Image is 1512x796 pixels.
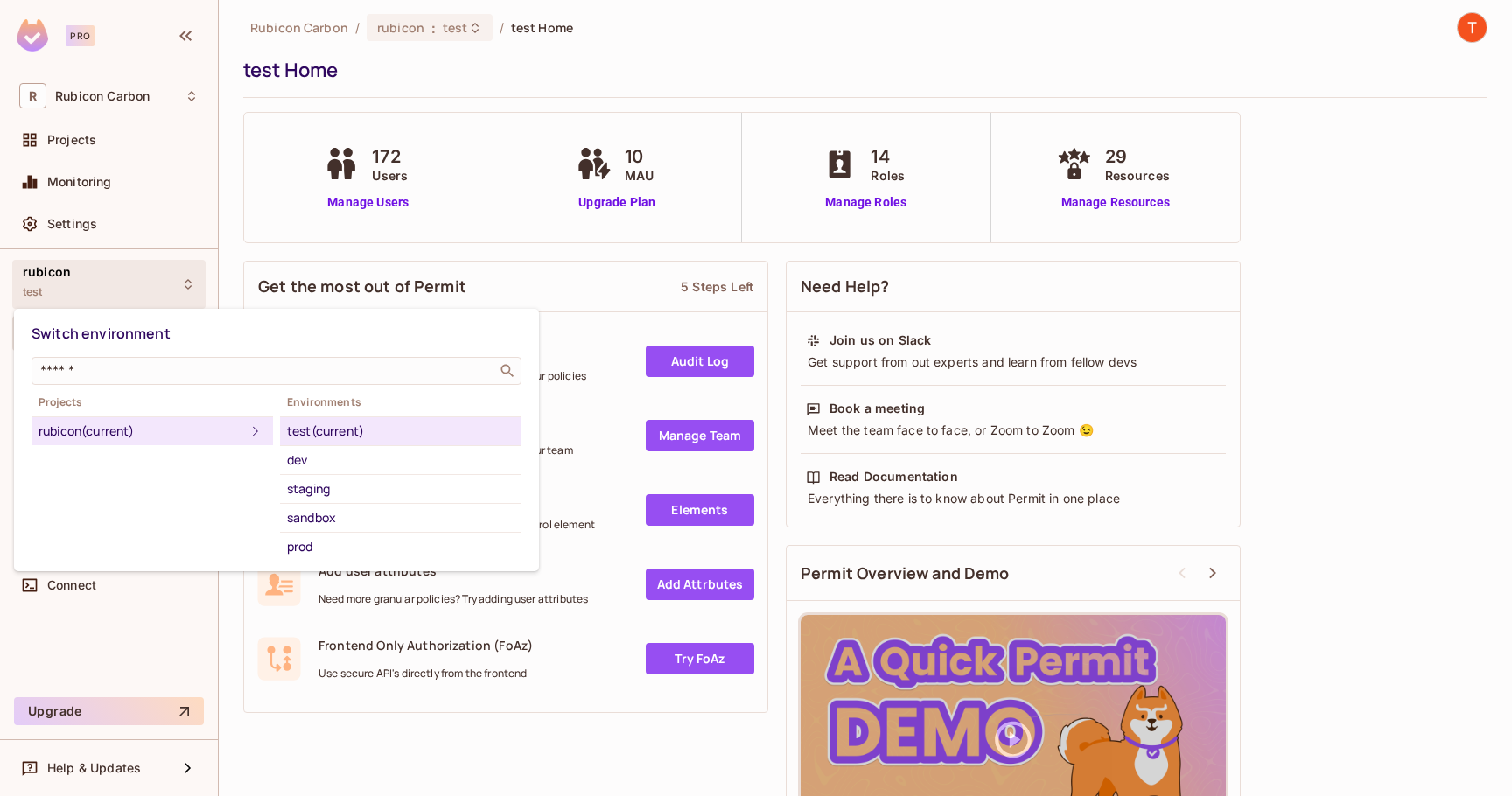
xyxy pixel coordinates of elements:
[287,536,514,557] div: prod
[280,395,521,409] span: Environments
[287,421,514,442] div: test (current)
[287,478,514,499] div: staging
[287,507,514,528] div: sandbox
[31,395,273,409] span: Projects
[287,450,514,471] div: dev
[31,324,171,343] span: Switch environment
[38,421,245,442] div: rubicon (current)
